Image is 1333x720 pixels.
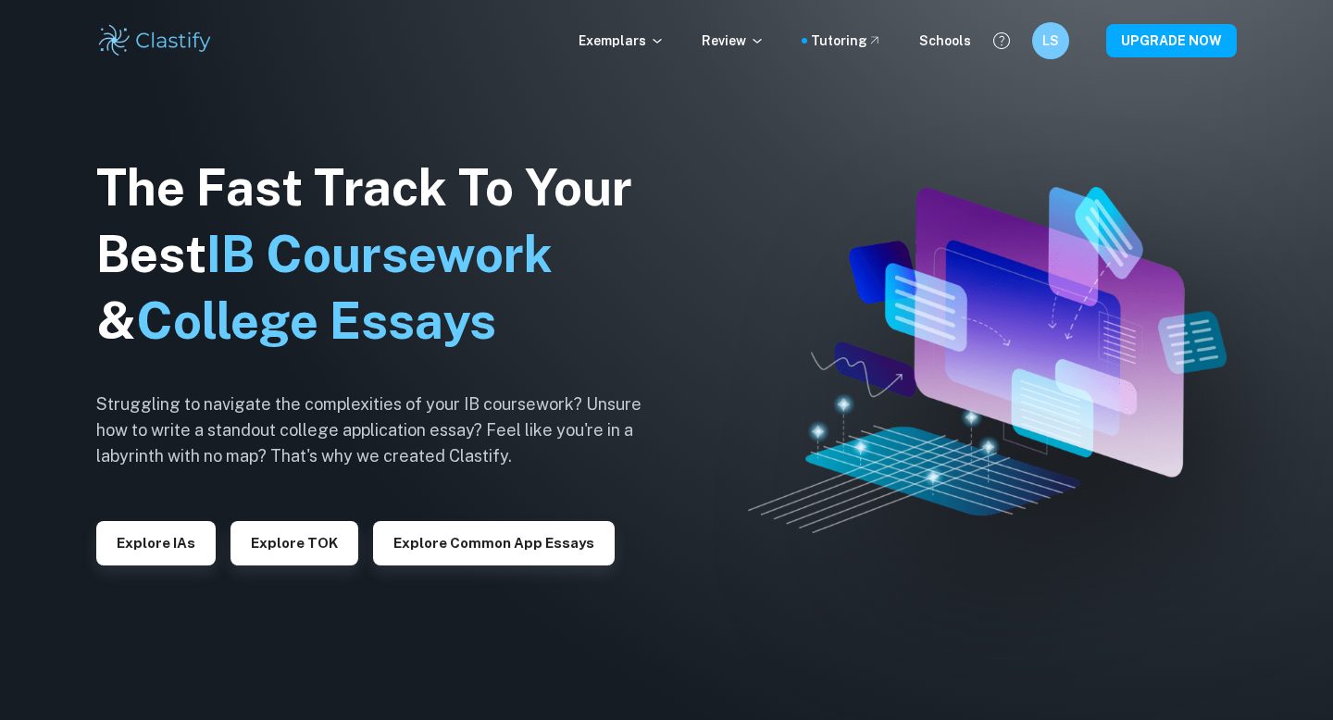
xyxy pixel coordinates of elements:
[986,25,1017,56] button: Help and Feedback
[1040,31,1062,51] h6: LS
[919,31,971,51] a: Schools
[748,187,1227,532] img: Clastify hero
[373,533,615,551] a: Explore Common App essays
[373,521,615,565] button: Explore Common App essays
[702,31,765,51] p: Review
[96,155,670,354] h1: The Fast Track To Your Best &
[136,292,496,350] span: College Essays
[230,533,358,551] a: Explore TOK
[230,521,358,565] button: Explore TOK
[96,521,216,565] button: Explore IAs
[811,31,882,51] a: Tutoring
[96,391,670,469] h6: Struggling to navigate the complexities of your IB coursework? Unsure how to write a standout col...
[1032,22,1069,59] button: LS
[96,22,214,59] img: Clastify logo
[206,225,553,283] span: IB Coursework
[1106,24,1237,57] button: UPGRADE NOW
[579,31,665,51] p: Exemplars
[96,533,216,551] a: Explore IAs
